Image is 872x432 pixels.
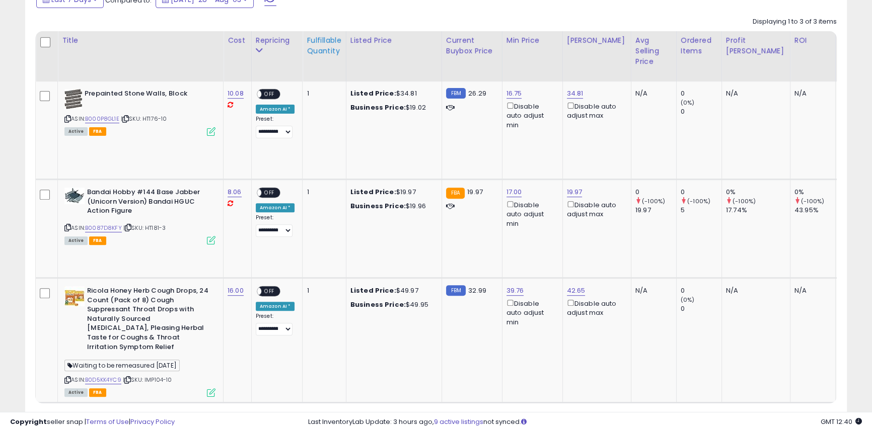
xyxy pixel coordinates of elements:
[635,206,676,215] div: 19.97
[121,115,167,123] span: | SKU: HT176-10
[350,286,434,295] div: $49.97
[468,286,486,295] span: 32.99
[130,417,175,426] a: Privacy Policy
[506,298,555,327] div: Disable auto adjust min
[642,197,665,205] small: (-100%)
[85,115,119,123] a: B000P8GL1E
[681,304,721,313] div: 0
[467,187,483,197] span: 19.97
[681,107,721,116] div: 0
[87,286,209,354] b: Ricola Honey Herb Cough Drops, 24 Count (Pack of 8) Cough Suppressant Throat Drops with Naturally...
[446,188,465,199] small: FBA
[228,89,244,99] a: 10.08
[89,388,106,397] span: FBA
[567,187,583,197] a: 19.97
[681,286,721,295] div: 0
[89,236,106,245] span: FBA
[350,188,434,197] div: $19.97
[733,197,756,205] small: (-100%)
[228,187,242,197] a: 8.06
[85,376,121,384] a: B0D5KK4YC9
[446,285,466,296] small: FBM
[350,187,396,197] b: Listed Price:
[753,17,837,27] div: Displaying 1 to 3 of 3 items
[123,376,172,384] span: | SKU: IMP104-10
[350,103,406,112] b: Business Price:
[228,286,244,296] a: 16.00
[506,35,558,46] div: Min Price
[726,188,790,197] div: 0%
[256,35,299,46] div: Repricing
[726,89,782,98] div: N/A
[87,188,209,218] b: Bandai Hobby #144 Base Jabber (Unicorn Version) Bandai HGUC Action Figure
[681,89,721,98] div: 0
[307,89,338,98] div: 1
[446,88,466,99] small: FBM
[256,214,295,237] div: Preset:
[350,201,406,211] b: Business Price:
[681,296,695,304] small: (0%)
[228,35,247,46] div: Cost
[350,286,396,295] b: Listed Price:
[635,286,669,295] div: N/A
[261,189,277,197] span: OFF
[506,286,524,296] a: 39.76
[681,206,721,215] div: 5
[794,286,828,295] div: N/A
[506,199,555,228] div: Disable auto adjust min
[635,188,676,197] div: 0
[64,89,215,135] div: ASIN:
[256,203,295,212] div: Amazon AI *
[307,286,338,295] div: 1
[350,202,434,211] div: $19.96
[794,89,828,98] div: N/A
[350,300,434,309] div: $49.95
[726,206,790,215] div: 17.74%
[567,89,584,99] a: 34.81
[567,101,623,120] div: Disable auto adjust max
[350,300,406,309] b: Business Price:
[821,417,862,426] span: 2025-08-11 12:40 GMT
[567,286,586,296] a: 42.65
[85,224,122,232] a: B0087D8KFY
[307,35,341,56] div: Fulfillable Quantity
[10,417,47,426] strong: Copyright
[350,89,434,98] div: $34.81
[64,127,88,136] span: All listings currently available for purchase on Amazon
[123,224,166,232] span: | SKU: HT181-3
[350,89,396,98] b: Listed Price:
[64,188,85,204] img: 41AODnrhk5L._SL40_.jpg
[86,417,129,426] a: Terms of Use
[567,199,623,219] div: Disable auto adjust max
[794,35,831,46] div: ROI
[567,35,627,46] div: [PERSON_NAME]
[681,188,721,197] div: 0
[434,417,483,426] a: 9 active listings
[801,197,824,205] small: (-100%)
[85,89,207,101] b: Prepainted Stone Walls, Block
[468,89,486,98] span: 26.29
[10,417,175,427] div: seller snap | |
[64,236,88,245] span: All listings currently available for purchase on Amazon
[256,105,295,114] div: Amazon AI *
[64,388,88,397] span: All listings currently available for purchase on Amazon
[308,417,862,427] div: Last InventoryLab Update: 3 hours ago, not synced.
[726,35,786,56] div: Profit [PERSON_NAME]
[350,35,438,46] div: Listed Price
[635,89,669,98] div: N/A
[89,127,106,136] span: FBA
[261,287,277,296] span: OFF
[506,187,522,197] a: 17.00
[64,360,180,371] span: Waiting to be remeasured [DATE]
[256,116,295,138] div: Preset:
[726,286,782,295] div: N/A
[681,35,717,56] div: Ordered Items
[681,99,695,107] small: (0%)
[64,188,215,243] div: ASIN:
[64,286,85,306] img: 5130Vbh4iyL._SL40_.jpg
[794,206,835,215] div: 43.95%
[687,197,710,205] small: (-100%)
[567,298,623,317] div: Disable auto adjust max
[62,35,219,46] div: Title
[446,35,498,56] div: Current Buybox Price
